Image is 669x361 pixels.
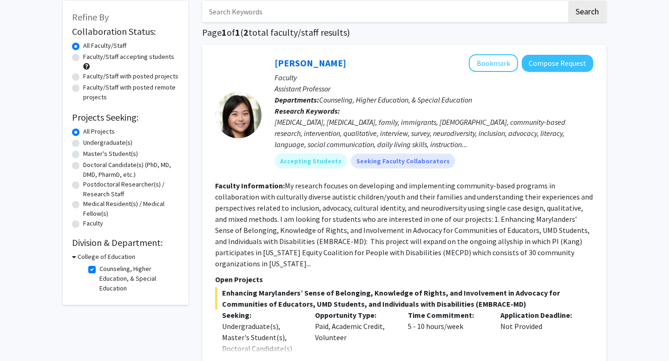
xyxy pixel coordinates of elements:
[319,95,472,104] span: Counseling, Higher Education, & Special Education
[275,57,346,69] a: [PERSON_NAME]
[275,154,347,168] mat-chip: Accepting Students
[83,41,126,51] label: All Faculty/Staff
[215,274,593,285] p: Open Projects
[72,11,109,23] span: Refine By
[275,106,340,116] b: Research Keywords:
[568,1,606,22] button: Search
[215,287,593,309] span: Enhancing Marylanders’ Sense of Belonging, Knowledge of Rights, and Involvement in Advocacy for C...
[83,219,103,228] label: Faculty
[83,138,132,148] label: Undergraduate(s)
[275,72,593,83] p: Faculty
[202,27,606,38] h1: Page of ( total faculty/staff results)
[83,199,179,219] label: Medical Resident(s) / Medical Fellow(s)
[72,26,179,37] h2: Collaboration Status:
[235,26,240,38] span: 1
[99,264,177,293] label: Counseling, Higher Education, & Special Education
[243,26,249,38] span: 2
[315,309,394,321] p: Opportunity Type:
[522,55,593,72] button: Compose Request to Veronica Kang
[83,52,174,62] label: Faculty/Staff accepting students
[215,181,285,190] b: Faculty Information:
[469,54,518,72] button: Add Veronica Kang to Bookmarks
[408,309,487,321] p: Time Commitment:
[7,319,39,354] iframe: Chat
[202,1,567,22] input: Search Keywords
[222,26,227,38] span: 1
[72,112,179,123] h2: Projects Seeking:
[500,309,579,321] p: Application Deadline:
[351,154,455,168] mat-chip: Seeking Faculty Collaborators
[83,71,178,81] label: Faculty/Staff with posted projects
[72,237,179,248] h2: Division & Department:
[222,309,301,321] p: Seeking:
[83,83,179,102] label: Faculty/Staff with posted remote projects
[83,149,138,159] label: Master's Student(s)
[83,160,179,180] label: Doctoral Candidate(s) (PhD, MD, DMD, PharmD, etc.)
[78,252,135,262] h3: College of Education
[275,83,593,94] p: Assistant Professor
[83,127,115,136] label: All Projects
[83,180,179,199] label: Postdoctoral Researcher(s) / Research Staff
[275,116,593,150] div: [MEDICAL_DATA], [MEDICAL_DATA], family, immigrants, [DEMOGRAPHIC_DATA], community-based research,...
[215,181,593,268] fg-read-more: My research focuses on developing and implementing community-based programs in collaboration with...
[275,95,319,104] b: Departments:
